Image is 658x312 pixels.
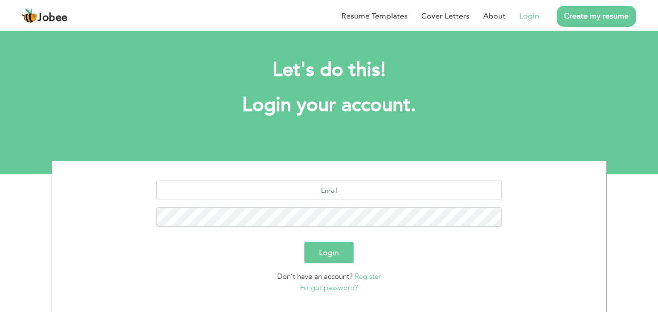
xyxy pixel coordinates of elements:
[22,8,68,24] a: Jobee
[341,10,408,22] a: Resume Templates
[304,242,354,263] button: Login
[156,181,502,200] input: Email
[66,57,592,83] h2: Let's do this!
[557,6,636,27] a: Create my resume
[22,8,38,24] img: jobee.io
[421,10,470,22] a: Cover Letters
[483,10,506,22] a: About
[519,10,539,22] a: Login
[38,13,68,23] span: Jobee
[66,92,592,118] h1: Login your account.
[300,283,358,293] a: Forgot password?
[277,272,353,281] span: Don't have an account?
[355,272,381,281] a: Register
